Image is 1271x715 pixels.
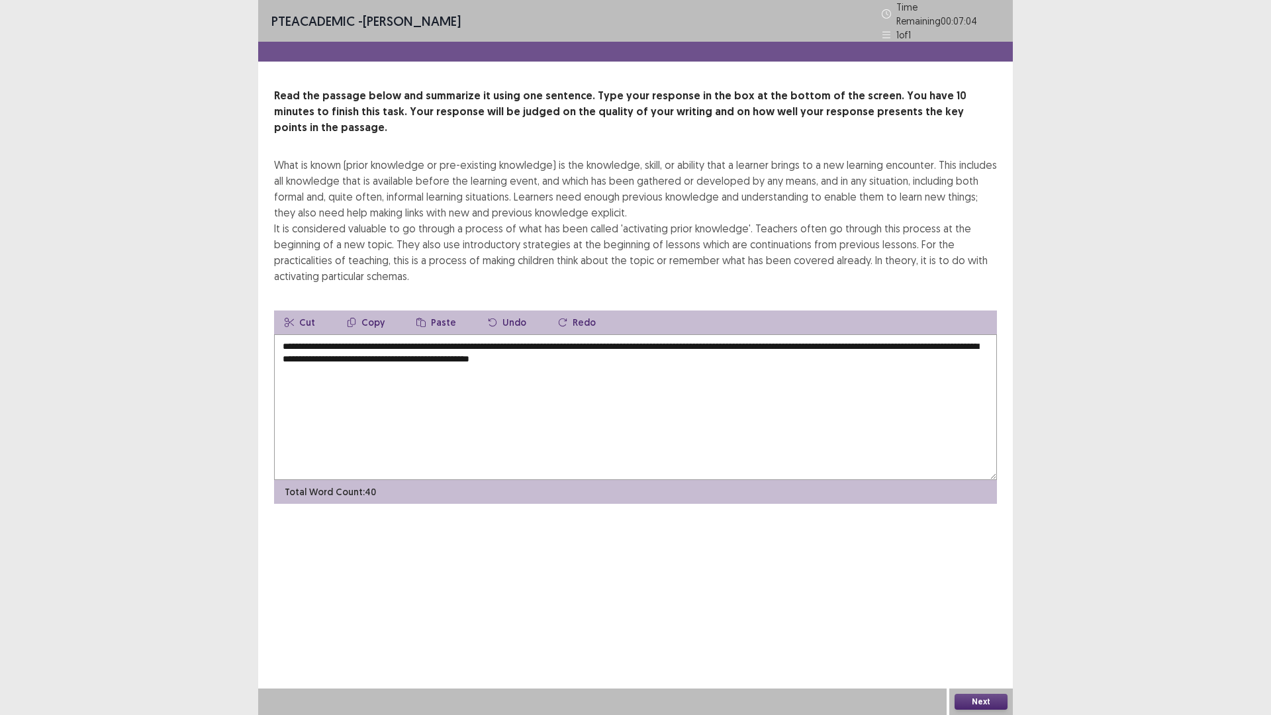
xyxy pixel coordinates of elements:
[274,157,997,284] div: What is known (prior knowledge or pre-existing knowledge) is the knowledge, skill, or ability tha...
[896,28,911,42] p: 1 of 1
[271,13,355,29] span: PTE academic
[477,310,537,334] button: Undo
[271,11,461,31] p: - [PERSON_NAME]
[274,310,326,334] button: Cut
[274,88,997,136] p: Read the passage below and summarize it using one sentence. Type your response in the box at the ...
[955,694,1008,710] button: Next
[547,310,606,334] button: Redo
[285,485,376,499] p: Total Word Count: 40
[406,310,467,334] button: Paste
[336,310,395,334] button: Copy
